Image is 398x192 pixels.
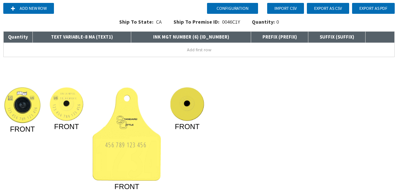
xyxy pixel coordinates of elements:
[75,97,77,100] tspan: E
[252,19,275,25] span: Quantity:
[4,43,394,57] button: Add first row
[10,125,35,133] tspan: FRONT
[76,104,81,106] tspan: 6
[113,18,168,30] div: CA
[144,141,146,149] tspan: 6
[308,32,366,43] th: SUFFIX ( SUFFIX )
[61,92,74,95] tspan: UNLAWFU
[54,123,79,131] tspan: FRONT
[114,183,139,191] tspan: FRONT
[267,3,304,14] button: Import CSV
[207,3,258,14] button: Configuration
[307,3,349,14] button: Export as CSV
[105,141,143,149] tspan: 456 789 123 45
[3,3,54,14] button: Add new row
[168,18,246,30] div: 0046C1Y
[251,32,308,43] th: PREFIX ( PREFIX )
[352,3,395,14] button: Export as PDF
[252,18,279,25] div: 0
[33,32,131,43] th: TEXT VARIABLE-8 MA ( TEXT1 )
[33,107,39,109] tspan: 6
[175,123,200,131] tspan: FRONT
[74,92,75,95] tspan: L
[131,32,251,43] th: INK MGT NUMBER (6) ( ID_NUMBER )
[4,32,33,43] th: Quantity
[173,19,219,25] span: Ship To Premise ID:
[119,19,153,25] span: Ship To State:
